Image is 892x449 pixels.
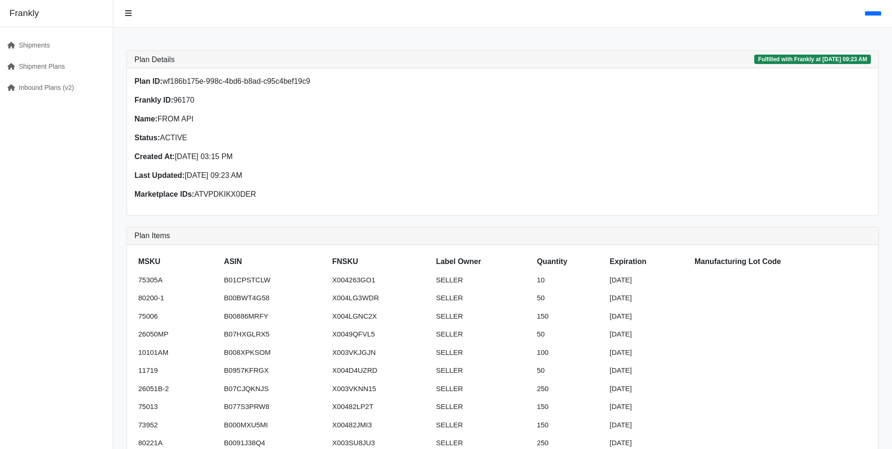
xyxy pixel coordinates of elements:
h3: Plan Details [134,55,174,64]
td: X004D4UZRD [329,361,433,380]
td: [DATE] [606,289,691,307]
td: 75006 [134,307,220,326]
p: [DATE] 09:23 AM [134,170,497,181]
td: [DATE] [606,344,691,362]
td: 26051B-2 [134,380,220,398]
th: Quantity [533,252,606,271]
td: SELLER [432,289,533,307]
td: B00BWT4G58 [220,289,328,307]
p: ACTIVE [134,132,497,144]
td: 50 [533,325,606,344]
td: 50 [533,289,606,307]
td: B01CPSTCLW [220,271,328,289]
td: 75305A [134,271,220,289]
td: SELLER [432,325,533,344]
h3: Plan Items [134,231,871,240]
td: B00886MRFY [220,307,328,326]
p: FROM API [134,113,497,125]
td: X00482LP2T [329,398,433,416]
td: SELLER [432,416,533,434]
td: [DATE] [606,416,691,434]
th: Manufacturing Lot Code [691,252,871,271]
th: FNSKU [329,252,433,271]
td: SELLER [432,361,533,380]
td: X003VKNN15 [329,380,433,398]
p: [DATE] 03:15 PM [134,151,497,162]
td: [DATE] [606,307,691,326]
strong: Plan ID: [134,77,163,85]
td: 150 [533,416,606,434]
strong: Last Updated: [134,171,185,179]
td: X004LGNC2X [329,307,433,326]
th: Expiration [606,252,691,271]
td: 250 [533,380,606,398]
td: 26050MP [134,325,220,344]
td: 50 [533,361,606,380]
td: B07HXGLRX5 [220,325,328,344]
strong: Status: [134,134,160,142]
td: 10 [533,271,606,289]
td: [DATE] [606,380,691,398]
td: 73952 [134,416,220,434]
td: B008XPKSOM [220,344,328,362]
td: 80200-1 [134,289,220,307]
strong: Marketplace IDs: [134,190,194,198]
th: MSKU [134,252,220,271]
td: B077S3PRW8 [220,398,328,416]
strong: Name: [134,115,158,123]
td: B07CJQKNJS [220,380,328,398]
td: [DATE] [606,271,691,289]
td: [DATE] [606,398,691,416]
th: ASIN [220,252,328,271]
td: 150 [533,398,606,416]
p: 96170 [134,95,497,106]
td: SELLER [432,398,533,416]
strong: Created At: [134,152,175,160]
td: 11719 [134,361,220,380]
td: 10101AM [134,344,220,362]
td: B000MXU5MI [220,416,328,434]
td: X003VKJGJN [329,344,433,362]
td: 100 [533,344,606,362]
p: wf186b175e-998c-4bd6-b8ad-c95c4bef19c9 [134,76,497,87]
td: X004263GO1 [329,271,433,289]
td: B0957KFRGX [220,361,328,380]
td: SELLER [432,380,533,398]
th: Label Owner [432,252,533,271]
td: SELLER [432,271,533,289]
td: 150 [533,307,606,326]
td: 75013 [134,398,220,416]
span: Fulfilled with Frankly at [DATE] 09:23 AM [754,55,871,64]
td: X00482JMI3 [329,416,433,434]
strong: Frankly ID: [134,96,174,104]
td: SELLER [432,344,533,362]
td: X0049QFVL5 [329,325,433,344]
p: ATVPDKIKX0DER [134,189,497,200]
td: [DATE] [606,361,691,380]
td: [DATE] [606,325,691,344]
td: X004LG3WDR [329,289,433,307]
td: SELLER [432,307,533,326]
